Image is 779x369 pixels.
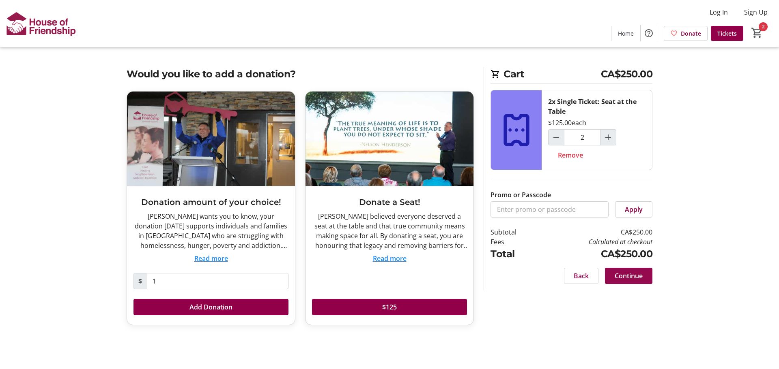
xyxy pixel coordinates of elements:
span: $125 [382,302,397,312]
td: CA$250.00 [538,227,652,237]
input: Enter promo or passcode [491,201,609,218]
span: Remove [558,150,583,160]
button: Apply [615,201,652,218]
span: Add Donation [189,302,232,312]
td: Subtotal [491,227,538,237]
input: Single Ticket: Seat at the Table Quantity [564,129,600,145]
button: Decrement by one [549,130,564,145]
span: Tickets [717,29,737,38]
span: Apply [625,205,643,214]
span: Log In [710,7,728,17]
button: Cart [750,26,764,40]
a: Tickets [711,26,743,41]
td: Calculated at checkout [538,237,652,247]
img: Donate a Seat! [306,92,473,186]
h2: Would you like to add a donation? [127,67,474,81]
input: Donation Amount [146,273,288,289]
button: Continue [605,268,652,284]
button: Back [564,268,598,284]
span: $ [133,273,146,289]
a: Home [611,26,640,41]
span: Home [618,29,634,38]
span: Back [574,271,589,281]
button: Help [641,25,657,41]
div: [PERSON_NAME] wants you to know, your donation [DATE] supports individuals and families in [GEOGR... [133,211,288,250]
a: Donate [664,26,708,41]
td: Total [491,247,538,261]
img: House of Friendship's Logo [5,3,77,44]
label: Promo or Passcode [491,190,551,200]
button: Read more [194,254,228,263]
td: Fees [491,237,538,247]
h2: Cart [491,67,652,83]
img: Donation amount of your choice! [127,92,295,186]
span: CA$250.00 [601,67,653,81]
h3: Donation amount of your choice! [133,196,288,208]
div: 2x Single Ticket: Seat at the Table [548,97,646,116]
span: Sign Up [744,7,768,17]
button: $125 [312,299,467,315]
td: CA$250.00 [538,247,652,261]
div: [PERSON_NAME] believed everyone deserved a seat at the table and that true community means making... [312,211,467,250]
button: Add Donation [133,299,288,315]
span: Donate [681,29,701,38]
button: Remove [548,147,593,163]
div: $125.00 each [548,118,586,128]
span: Continue [615,271,643,281]
button: Read more [373,254,407,263]
button: Increment by one [600,130,616,145]
button: Sign Up [738,6,774,19]
button: Log In [703,6,734,19]
h3: Donate a Seat! [312,196,467,208]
